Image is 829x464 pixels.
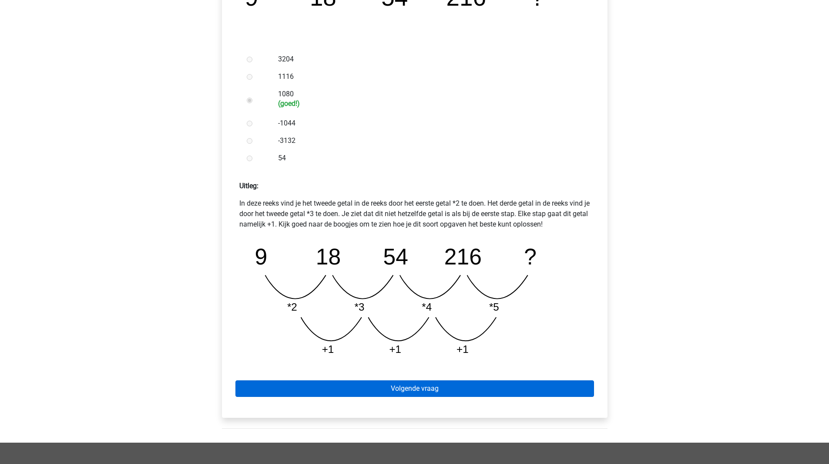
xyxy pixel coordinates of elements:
[389,343,401,355] tspan: +1
[235,380,594,397] a: Volgende vraag
[315,244,340,269] tspan: 18
[444,244,482,269] tspan: 216
[524,244,537,269] tspan: ?
[255,244,267,269] tspan: 9
[278,153,579,163] label: 54
[278,71,579,82] label: 1116
[239,198,590,230] p: In deze reeks vind je het tweede getal in de reeks door het eerste getal *2 te doen. Het derde ge...
[322,343,334,355] tspan: +1
[278,89,579,108] label: 1080
[456,343,469,355] tspan: +1
[239,182,258,190] strong: Uitleg:
[383,244,408,269] tspan: 54
[278,118,579,129] label: -1044
[278,54,579,64] label: 3204
[278,99,579,108] h6: (goed!)
[278,135,579,146] label: -3132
